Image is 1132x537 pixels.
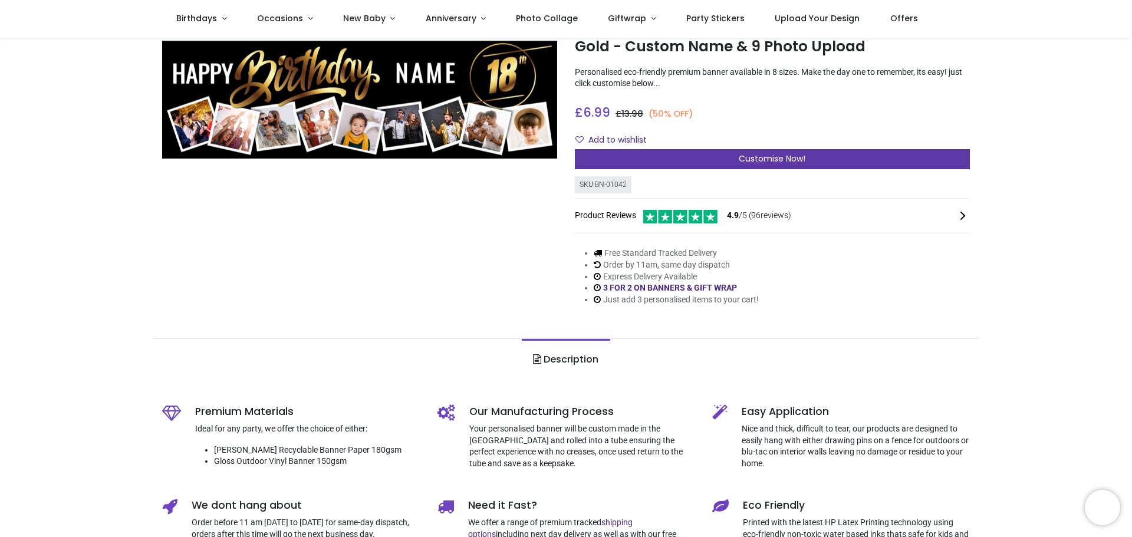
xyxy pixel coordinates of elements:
[775,12,860,24] span: Upload Your Design
[1085,490,1120,525] iframe: Brevo live chat
[616,108,643,120] span: £
[890,12,918,24] span: Offers
[594,271,759,283] li: Express Delivery Available
[608,12,646,24] span: Giftwrap
[469,423,695,469] p: Your personalised banner will be custom made in the [GEOGRAPHIC_DATA] and rolled into a tube ensu...
[192,498,420,513] h5: We dont hang about
[739,153,805,164] span: Customise Now!
[195,423,420,435] p: Ideal for any party, we offer the choice of either:
[214,444,420,456] li: [PERSON_NAME] Recyclable Banner Paper 180gsm
[522,339,610,380] a: Description
[727,210,739,220] span: 4.9
[649,108,693,120] small: (50% OFF)
[621,108,643,120] span: 13.98
[426,12,476,24] span: Anniversary
[742,423,970,469] p: Nice and thick, difficult to tear, our products are designed to easily hang with either drawing p...
[575,130,657,150] button: Add to wishlistAdd to wishlist
[575,176,631,193] div: SKU: BN-01042
[575,208,970,224] div: Product Reviews
[594,294,759,306] li: Just add 3 personalised items to your cart!
[195,404,420,419] h5: Premium Materials
[343,12,386,24] span: New Baby
[743,498,970,513] h5: Eco Friendly
[742,404,970,419] h5: Easy Application
[162,41,557,159] img: Personalised Happy 18th Birthday Banner - Black & Gold - Custom Name & 9 Photo Upload
[176,12,217,24] span: Birthdays
[686,12,745,24] span: Party Stickers
[214,456,420,467] li: Gloss Outdoor Vinyl Banner 150gsm
[516,12,578,24] span: Photo Collage
[603,283,737,292] a: 3 FOR 2 ON BANNERS & GIFT WRAP
[575,104,610,121] span: £
[727,210,791,222] span: /5 ( 96 reviews)
[257,12,303,24] span: Occasions
[575,67,970,90] p: Personalised eco-friendly premium banner available in 8 sizes. Make the day one to remember, its ...
[468,498,695,513] h5: Need it Fast?
[594,248,759,259] li: Free Standard Tracked Delivery
[594,259,759,271] li: Order by 11am, same day dispatch
[469,404,695,419] h5: Our Manufacturing Process
[575,136,584,144] i: Add to wishlist
[583,104,610,121] span: 6.99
